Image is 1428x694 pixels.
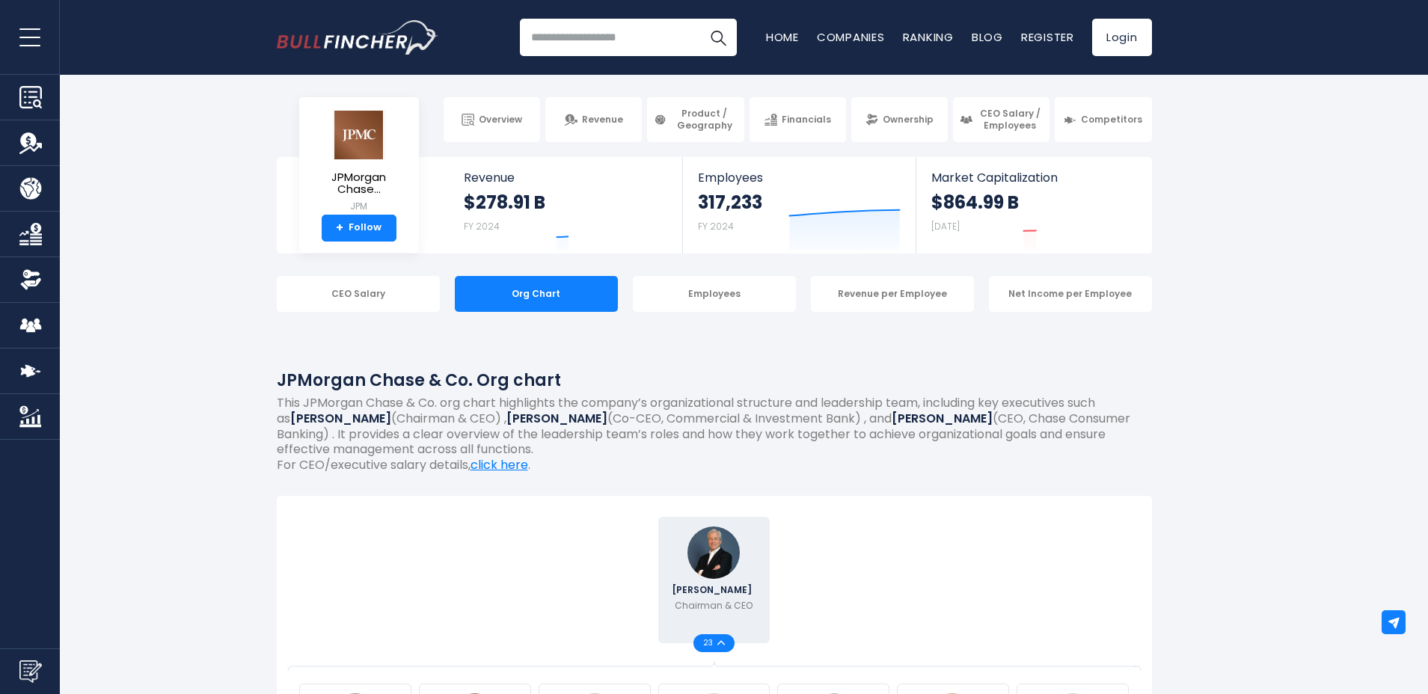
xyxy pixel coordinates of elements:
[931,171,1135,185] span: Market Capitalization
[506,410,607,427] b: [PERSON_NAME]
[671,108,737,131] span: Product / Geography
[916,157,1150,254] a: Market Capitalization $864.99 B [DATE]
[698,191,762,214] strong: 317,233
[683,157,916,254] a: Employees 317,233 FY 2024
[972,29,1003,45] a: Blog
[336,221,343,235] strong: +
[464,171,668,185] span: Revenue
[444,97,540,142] a: Overview
[703,639,717,647] span: 23
[633,276,796,312] div: Employees
[582,114,623,126] span: Revenue
[479,114,522,126] span: Overview
[687,526,740,579] img: Jamie Dimon
[277,276,440,312] div: CEO Salary
[1092,19,1152,56] a: Login
[471,456,528,473] a: click here
[277,458,1152,473] p: For CEO/executive salary details, .
[277,20,438,55] img: Bullfincher logo
[464,191,545,214] strong: $278.91 B
[545,97,642,142] a: Revenue
[931,220,960,233] small: [DATE]
[811,276,974,312] div: Revenue per Employee
[1055,97,1151,142] a: Competitors
[766,29,799,45] a: Home
[698,171,901,185] span: Employees
[658,517,770,643] a: Jamie Dimon [PERSON_NAME] Chairman & CEO 23
[310,109,408,215] a: JPMorgan Chase... JPM
[699,19,737,56] button: Search
[311,200,407,213] small: JPM
[277,20,438,55] a: Go to homepage
[883,114,934,126] span: Ownership
[1021,29,1074,45] a: Register
[698,220,734,233] small: FY 2024
[19,268,42,291] img: Ownership
[817,29,885,45] a: Companies
[647,97,744,142] a: Product / Geography
[903,29,954,45] a: Ranking
[892,410,993,427] b: [PERSON_NAME]
[464,220,500,233] small: FY 2024
[931,191,1019,214] strong: $864.99 B
[782,114,831,126] span: Financials
[290,410,391,427] b: [PERSON_NAME]
[1081,114,1142,126] span: Competitors
[672,586,756,595] span: [PERSON_NAME]
[953,97,1049,142] a: CEO Salary / Employees
[277,368,1152,393] h1: JPMorgan Chase & Co. Org chart
[989,276,1152,312] div: Net Income per Employee
[449,157,683,254] a: Revenue $278.91 B FY 2024
[750,97,846,142] a: Financials
[851,97,948,142] a: Ownership
[322,215,396,242] a: +Follow
[311,171,407,196] span: JPMorgan Chase...
[455,276,618,312] div: Org Chart
[675,599,753,612] p: Chairman & CEO
[277,396,1152,458] p: This JPMorgan Chase & Co. org chart highlights the company’s organizational structure and leaders...
[977,108,1043,131] span: CEO Salary / Employees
